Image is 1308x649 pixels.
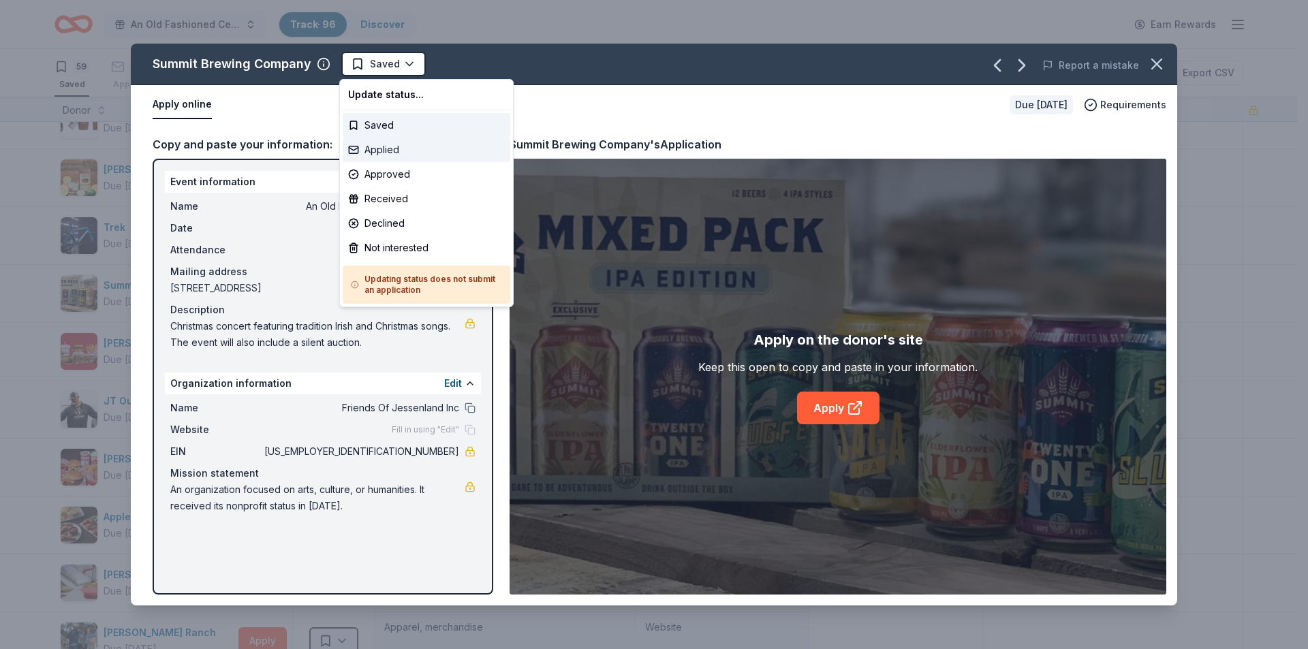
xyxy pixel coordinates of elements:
div: Update status... [343,82,510,107]
div: Saved [343,113,510,138]
div: Applied [343,138,510,162]
div: Received [343,187,510,211]
div: Not interested [343,236,510,260]
h5: Updating status does not submit an application [351,274,502,296]
div: Declined [343,211,510,236]
div: Approved [343,162,510,187]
